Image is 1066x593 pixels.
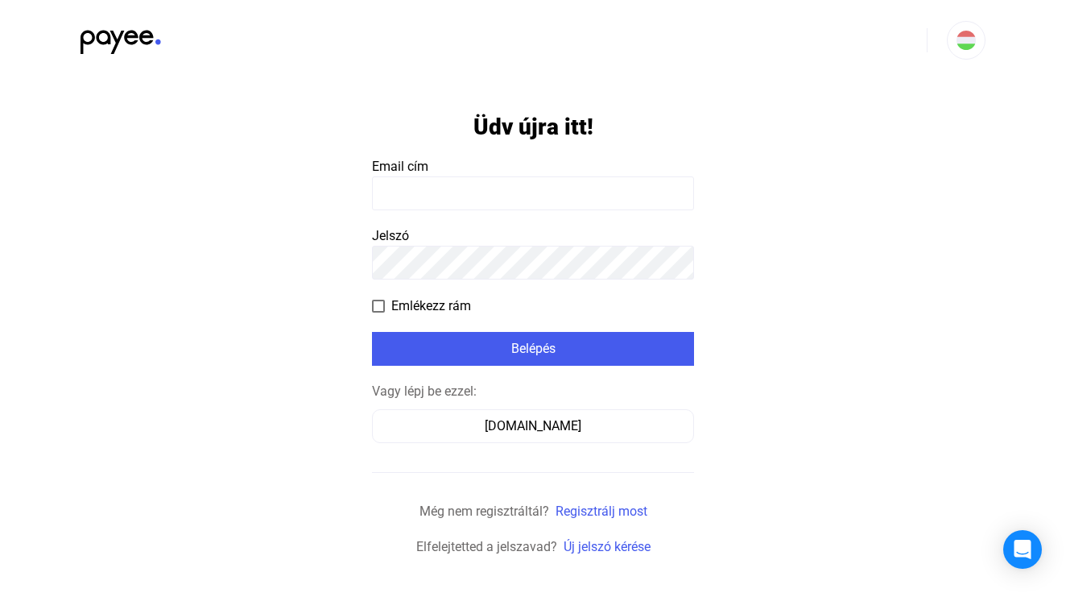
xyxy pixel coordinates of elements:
span: Még nem regisztráltál? [419,504,549,519]
div: Belépés [377,339,689,359]
h1: Üdv újra itt! [473,113,593,141]
span: Jelszó [372,228,409,243]
div: Vagy lépj be ezzel: [372,382,694,401]
div: [DOMAIN_NAME] [378,417,688,436]
span: Email cím [372,159,428,174]
button: Belépés [372,332,694,366]
img: HU [957,31,976,50]
a: Regisztrálj most [556,504,647,519]
div: Open Intercom Messenger [1003,530,1042,569]
button: HU [947,21,985,60]
a: [DOMAIN_NAME] [372,418,694,433]
span: Emlékezz rám [391,296,471,316]
button: [DOMAIN_NAME] [372,409,694,443]
img: black-payee-blue-dot.svg [81,21,161,54]
span: Elfelejtetted a jelszavad? [416,539,557,554]
a: Új jelszó kérése [564,539,651,554]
